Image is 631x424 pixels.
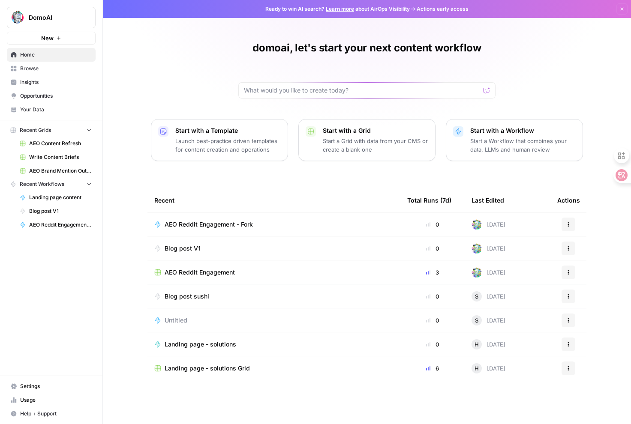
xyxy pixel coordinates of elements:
[154,364,394,373] a: Landing page - solutions Grid
[165,268,235,277] span: AEO Reddit Engagement
[154,292,394,301] a: Blog post sushi
[154,220,394,229] a: AEO Reddit Engagement - Fork
[7,379,96,393] a: Settings
[407,316,458,325] div: 0
[244,86,480,95] input: What would you like to create today?
[323,137,428,154] p: Start a Grid with data from your CMS or create a blank one
[472,243,505,254] div: [DATE]
[154,268,394,277] a: AEO Reddit Engagement
[7,62,96,75] a: Browse
[7,89,96,103] a: Opportunities
[20,410,92,418] span: Help + Support
[165,292,209,301] span: Blog post sushi
[16,137,96,150] a: AEO Content Refresh
[472,243,482,254] img: xgcl191dh66a1hfymgb30x5y99ak
[165,244,201,253] span: Blog post V1
[252,41,481,55] h1: domoai, let's start your next content workflow
[20,396,92,404] span: Usage
[407,220,458,229] div: 0
[20,180,64,188] span: Recent Workflows
[475,340,479,349] span: H
[265,5,410,13] span: Ready to win AI search? about AirOps Visibility
[41,34,54,42] span: New
[20,65,92,72] span: Browse
[20,78,92,86] span: Insights
[29,194,92,201] span: Landing page content
[154,340,394,349] a: Landing page - solutions
[446,119,583,161] button: Start with a WorkflowStart a Workflow that combines your data, LLMs and human review
[154,244,394,253] a: Blog post V1
[165,220,253,229] span: AEO Reddit Engagement - Fork
[475,316,478,325] span: S
[7,103,96,116] a: Your Data
[165,340,236,349] span: Landing page - solutions
[154,188,394,212] div: Recent
[16,191,96,204] a: Landing page content
[151,119,288,161] button: Start with a TemplateLaunch best-practice driven templates for content creation and operations
[29,221,92,229] span: AEO Reddit Engagement - Fork
[472,267,505,278] div: [DATE]
[7,124,96,137] button: Recent Grids
[16,218,96,232] a: AEO Reddit Engagement - Fork
[175,126,281,135] p: Start with a Template
[7,48,96,62] a: Home
[20,126,51,134] span: Recent Grids
[407,188,451,212] div: Total Runs (7d)
[470,137,576,154] p: Start a Workflow that combines your data, LLMs and human review
[20,106,92,113] span: Your Data
[7,393,96,407] a: Usage
[29,153,92,161] span: Write Content Briefs
[16,164,96,178] a: AEO Brand Mention Outreach
[323,126,428,135] p: Start with a Grid
[165,364,250,373] span: Landing page - solutions Grid
[165,316,187,325] span: Untitled
[7,7,96,28] button: Workspace: DomoAI
[472,315,505,325] div: [DATE]
[175,137,281,154] p: Launch best-practice driven templates for content creation and operations
[475,292,478,301] span: S
[475,364,479,373] span: H
[407,340,458,349] div: 0
[407,292,458,301] div: 0
[20,51,92,59] span: Home
[417,5,469,13] span: Actions early access
[470,126,576,135] p: Start with a Workflow
[472,291,505,302] div: [DATE]
[472,339,505,349] div: [DATE]
[472,363,505,373] div: [DATE]
[20,382,92,390] span: Settings
[10,10,25,25] img: DomoAI Logo
[557,188,580,212] div: Actions
[29,13,81,22] span: DomoAI
[472,219,482,230] img: xgcl191dh66a1hfymgb30x5y99ak
[326,6,354,12] a: Learn more
[20,92,92,100] span: Opportunities
[407,244,458,253] div: 0
[154,316,394,325] a: Untitled
[472,267,482,278] img: xgcl191dh66a1hfymgb30x5y99ak
[472,188,504,212] div: Last Edited
[407,268,458,277] div: 3
[16,150,96,164] a: Write Content Briefs
[16,204,96,218] a: Blog post V1
[29,207,92,215] span: Blog post V1
[7,75,96,89] a: Insights
[7,32,96,45] button: New
[298,119,436,161] button: Start with a GridStart a Grid with data from your CMS or create a blank one
[29,140,92,147] span: AEO Content Refresh
[472,219,505,230] div: [DATE]
[7,178,96,191] button: Recent Workflows
[7,407,96,421] button: Help + Support
[29,167,92,175] span: AEO Brand Mention Outreach
[407,364,458,373] div: 6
